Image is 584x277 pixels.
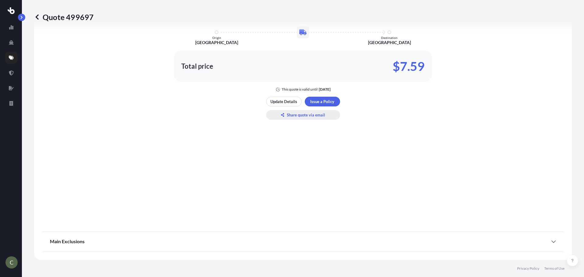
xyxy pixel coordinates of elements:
[381,36,398,40] p: Destination
[212,36,221,40] p: Origin
[50,238,85,244] span: Main Exclusions
[305,97,340,106] button: Issue a Policy
[287,112,325,118] p: Share quote via email
[270,99,297,105] p: Update Details
[282,87,318,92] p: This quote is valid until
[195,40,238,46] p: [GEOGRAPHIC_DATA]
[319,87,331,92] p: [DATE]
[10,259,13,265] span: C
[50,234,556,249] div: Main Exclusions
[310,99,334,105] p: Issue a Policy
[181,63,213,69] p: Total price
[517,266,539,271] a: Privacy Policy
[393,61,425,71] p: $7.59
[266,110,340,120] button: Share quote via email
[266,97,302,106] button: Update Details
[34,12,94,22] p: Quote 499697
[368,40,411,46] p: [GEOGRAPHIC_DATA]
[544,266,565,271] a: Terms of Use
